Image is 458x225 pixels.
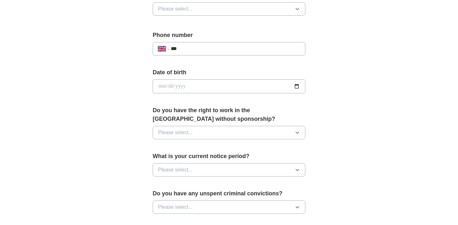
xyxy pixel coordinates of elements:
label: What is your current notice period? [153,152,305,161]
label: Do you have any unspent criminal convictions? [153,189,305,198]
button: Please select... [153,126,305,139]
label: Phone number [153,31,305,40]
button: Please select... [153,2,305,16]
button: Please select... [153,200,305,214]
span: Please select... [158,203,193,211]
label: Date of birth [153,68,305,77]
span: Please select... [158,166,193,174]
button: Please select... [153,163,305,177]
span: Please select... [158,129,193,136]
span: Please select... [158,5,193,13]
label: Do you have the right to work in the [GEOGRAPHIC_DATA] without sponsorship? [153,106,305,123]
